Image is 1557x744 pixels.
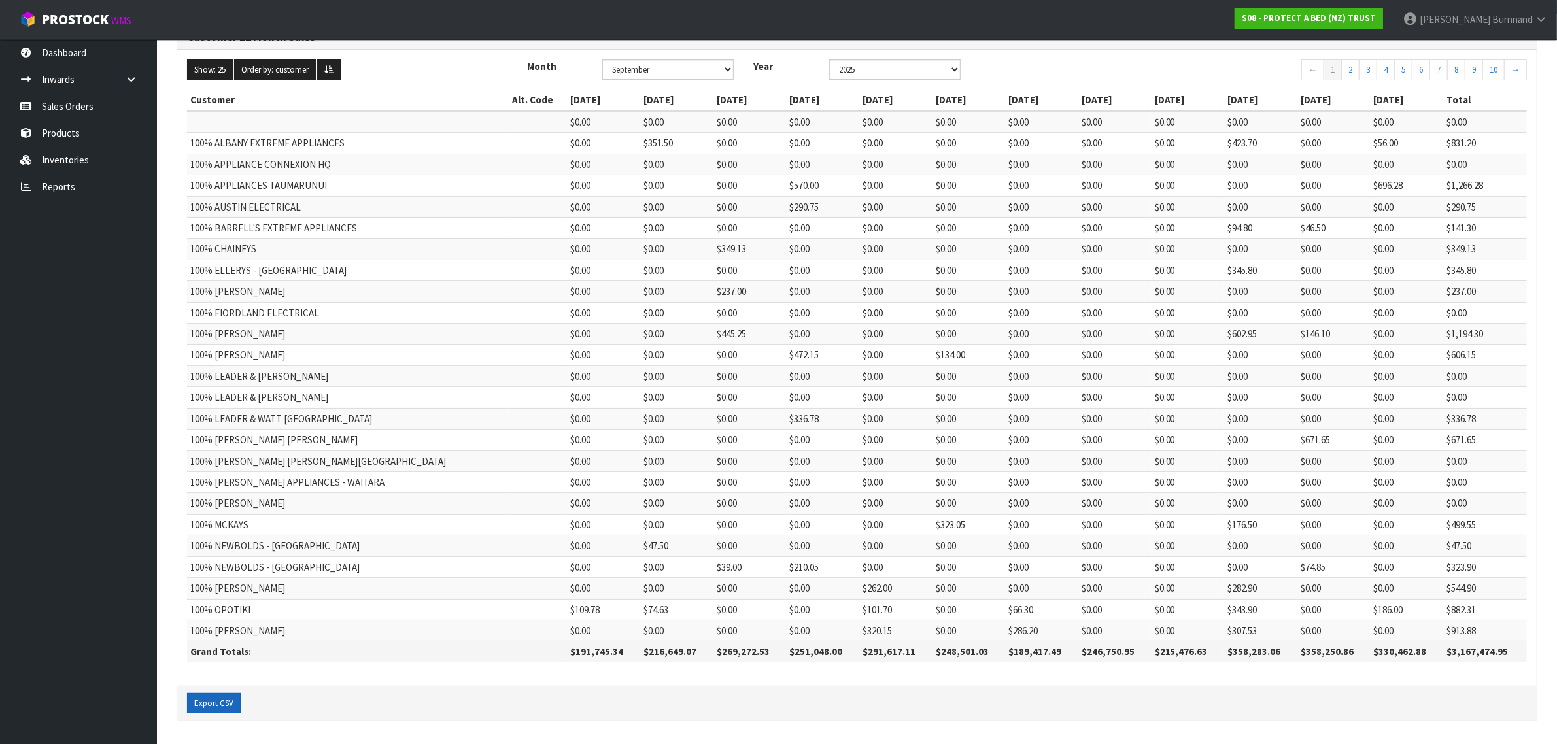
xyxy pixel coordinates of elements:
td: 100% LEADER & WATT [GEOGRAPHIC_DATA] [187,408,509,429]
td: $0.00 [932,133,1006,154]
td: $0.00 [1297,387,1371,408]
td: $349.13 [713,239,787,260]
td: $671.65 [1297,430,1371,450]
td: $0.00 [932,430,1006,450]
td: $0.00 [1371,239,1444,260]
td: $0.00 [568,365,641,386]
td: $0.00 [1152,196,1225,217]
td: $0.00 [568,387,641,408]
td: $0.00 [640,154,713,175]
td: $0.00 [932,239,1006,260]
td: $0.00 [1224,408,1297,429]
td: $0.00 [640,111,713,133]
a: 6 [1412,59,1430,80]
td: $0.00 [640,345,713,365]
td: $0.00 [1224,365,1297,386]
td: $0.00 [932,365,1006,386]
td: $0.00 [1443,302,1527,323]
th: [DATE] [1152,90,1225,110]
td: $0.00 [1371,196,1444,217]
td: 100% FIORDLAND ELECTRICAL [187,302,509,323]
td: $0.00 [859,472,932,493]
td: $0.00 [640,260,713,280]
td: $0.00 [786,472,859,493]
td: $0.00 [859,133,932,154]
td: $0.00 [1371,430,1444,450]
td: $0.00 [859,387,932,408]
a: 1 [1324,59,1342,80]
td: $0.00 [859,217,932,238]
td: $0.00 [1078,133,1152,154]
td: $0.00 [640,365,713,386]
td: $0.00 [640,175,713,196]
a: 4 [1377,59,1395,80]
td: $0.00 [932,324,1006,345]
td: $0.00 [640,302,713,323]
td: 100% [PERSON_NAME] [187,324,509,345]
td: $0.00 [859,175,932,196]
td: $0.00 [1005,239,1078,260]
td: $0.00 [786,324,859,345]
td: $0.00 [640,217,713,238]
td: $0.00 [1224,387,1297,408]
td: $0.00 [640,196,713,217]
span: [PERSON_NAME] [1420,13,1490,25]
td: 100% [PERSON_NAME] [PERSON_NAME] [187,430,509,450]
td: $0.00 [932,302,1006,323]
td: 100% BARRELL'S EXTREME APPLIANCES [187,217,509,238]
td: $0.00 [859,408,932,429]
td: 100% CHAINEYS [187,239,509,260]
td: $0.00 [713,133,787,154]
label: Month [517,59,593,73]
td: $0.00 [1297,196,1371,217]
button: Show: 25 [187,59,233,80]
td: $0.00 [1078,217,1152,238]
td: $0.00 [1371,472,1444,493]
td: $0.00 [1297,175,1371,196]
td: $0.00 [1005,281,1078,302]
th: [DATE] [1371,90,1444,110]
td: $0.00 [1152,154,1225,175]
td: $0.00 [568,111,641,133]
td: $0.00 [786,154,859,175]
td: $141.30 [1443,217,1527,238]
td: $0.00 [1005,175,1078,196]
td: $696.28 [1371,175,1444,196]
td: $0.00 [568,430,641,450]
td: $0.00 [1297,450,1371,471]
td: $0.00 [713,408,787,429]
a: 2 [1341,59,1360,80]
td: $0.00 [1152,324,1225,345]
td: $0.00 [786,239,859,260]
td: $0.00 [568,239,641,260]
td: $0.00 [1078,450,1152,471]
td: $0.00 [1224,302,1297,323]
td: $0.00 [568,345,641,365]
td: $0.00 [859,196,932,217]
th: [DATE] [1297,90,1371,110]
td: $0.00 [859,154,932,175]
a: 5 [1394,59,1412,80]
td: $0.00 [1371,111,1444,133]
td: $0.00 [859,345,932,365]
td: $0.00 [859,302,932,323]
td: $0.00 [1078,324,1152,345]
td: $0.00 [1152,345,1225,365]
td: $0.00 [1152,260,1225,280]
td: $0.00 [713,450,787,471]
td: $0.00 [1224,281,1297,302]
td: $290.75 [1443,196,1527,217]
td: $290.75 [786,196,859,217]
td: $0.00 [786,387,859,408]
td: $0.00 [1443,450,1527,471]
td: $0.00 [1005,365,1078,386]
td: $0.00 [568,281,641,302]
td: $0.00 [1078,345,1152,365]
td: $671.65 [1443,430,1527,450]
td: $0.00 [1443,154,1527,175]
td: $0.00 [1443,111,1527,133]
td: $0.00 [1224,239,1297,260]
td: $570.00 [786,175,859,196]
td: $0.00 [1078,196,1152,217]
td: $0.00 [1078,154,1152,175]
